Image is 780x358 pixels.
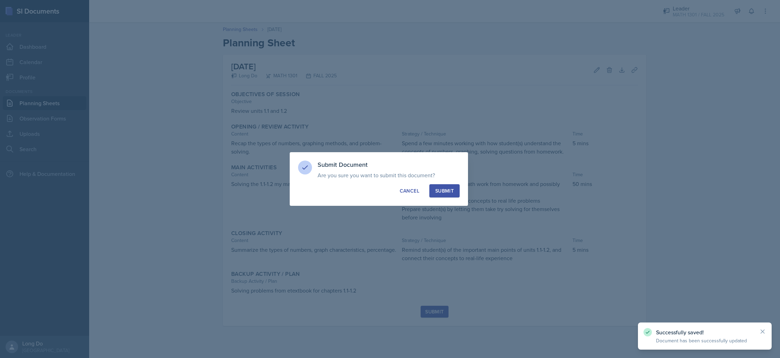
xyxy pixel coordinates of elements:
[394,184,425,197] button: Cancel
[318,172,460,179] p: Are you sure you want to submit this document?
[656,329,754,336] p: Successfully saved!
[656,337,754,344] p: Document has been successfully updated
[429,184,460,197] button: Submit
[435,187,454,194] div: Submit
[318,161,460,169] h3: Submit Document
[400,187,419,194] div: Cancel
